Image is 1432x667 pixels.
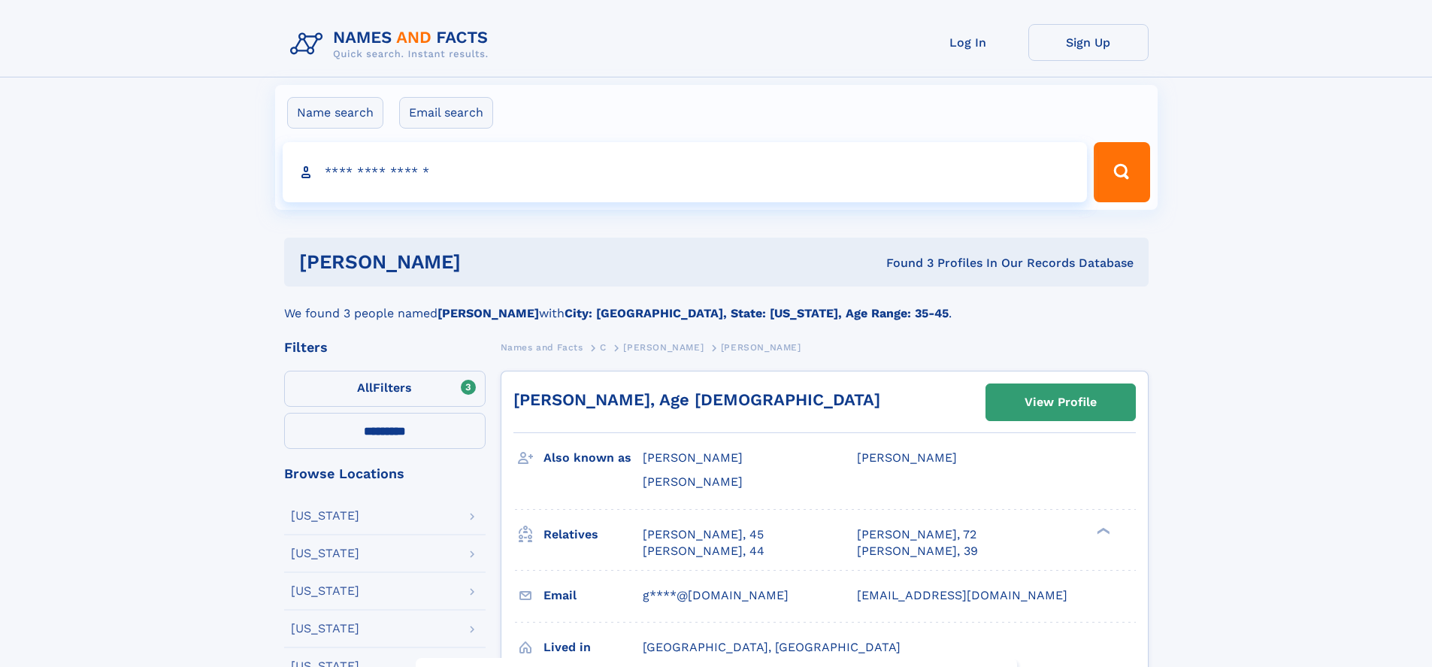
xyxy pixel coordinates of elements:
span: [EMAIL_ADDRESS][DOMAIN_NAME] [857,588,1067,602]
span: All [357,380,373,395]
h1: [PERSON_NAME] [299,253,674,271]
label: Email search [399,97,493,129]
b: City: [GEOGRAPHIC_DATA], State: [US_STATE], Age Range: 35-45 [565,306,949,320]
a: [PERSON_NAME], 72 [857,526,976,543]
h3: Lived in [543,635,643,660]
div: [US_STATE] [291,510,359,522]
div: Found 3 Profiles In Our Records Database [674,255,1134,271]
div: [US_STATE] [291,547,359,559]
div: Browse Locations [284,467,486,481]
span: [PERSON_NAME] [857,450,957,465]
span: [PERSON_NAME] [643,450,743,465]
a: Log In [908,24,1028,61]
div: We found 3 people named with . [284,287,1149,323]
a: [PERSON_NAME], 45 [643,526,764,543]
div: Filters [284,341,486,354]
a: [PERSON_NAME], 39 [857,543,978,559]
span: [PERSON_NAME] [643,474,743,489]
a: [PERSON_NAME] [623,338,704,356]
a: Names and Facts [501,338,583,356]
div: [US_STATE] [291,623,359,635]
a: [PERSON_NAME], Age [DEMOGRAPHIC_DATA] [513,390,880,409]
span: [PERSON_NAME] [721,342,801,353]
button: Search Button [1094,142,1149,202]
a: Sign Up [1028,24,1149,61]
span: C [600,342,607,353]
b: [PERSON_NAME] [437,306,539,320]
span: [PERSON_NAME] [623,342,704,353]
img: Logo Names and Facts [284,24,501,65]
div: [US_STATE] [291,585,359,597]
label: Filters [284,371,486,407]
h3: Also known as [543,445,643,471]
h3: Relatives [543,522,643,547]
div: View Profile [1025,385,1097,420]
span: [GEOGRAPHIC_DATA], [GEOGRAPHIC_DATA] [643,640,901,654]
input: search input [283,142,1088,202]
a: [PERSON_NAME], 44 [643,543,764,559]
label: Name search [287,97,383,129]
h3: Email [543,583,643,608]
a: C [600,338,607,356]
a: View Profile [986,384,1135,420]
div: ❯ [1093,526,1111,535]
